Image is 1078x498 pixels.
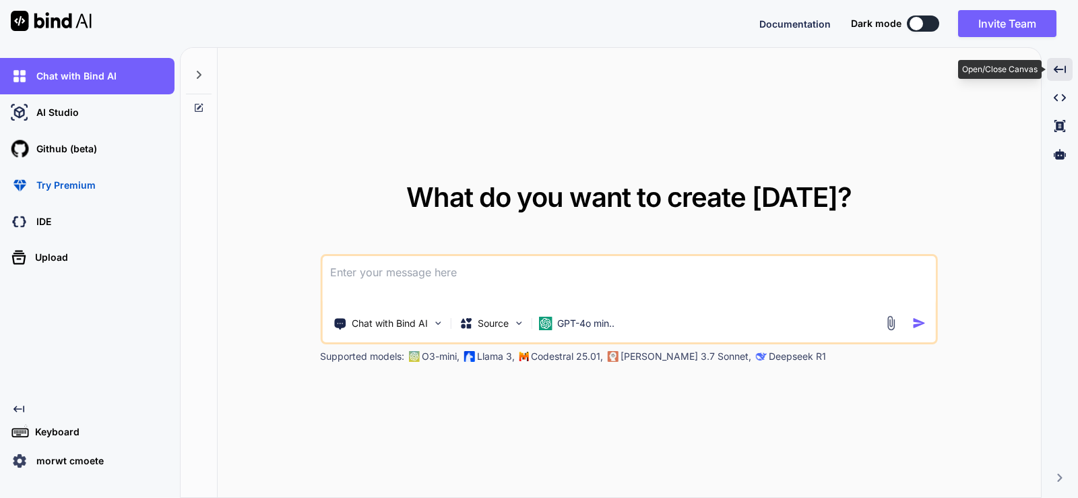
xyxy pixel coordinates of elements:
img: Pick Tools [432,317,443,329]
p: Deepseek R1 [769,350,826,363]
p: [PERSON_NAME] 3.7 Sonnet, [621,350,751,363]
img: githubLight [8,137,31,160]
p: GPT-4o min.. [557,317,614,330]
button: Invite Team [958,10,1056,37]
div: Open/Close Canvas [958,60,1042,79]
p: Upload [30,251,68,264]
img: chat [8,65,31,88]
img: attachment [883,315,899,331]
img: claude [607,351,618,362]
p: Github (beta) [31,142,97,156]
button: Documentation [759,17,831,31]
p: O3-mini, [422,350,459,363]
img: icon [912,316,926,330]
img: GPT-4o mini [538,317,552,330]
img: Pick Models [513,317,524,329]
p: AI Studio [31,106,79,119]
img: settings [8,449,31,472]
img: premium [8,174,31,197]
p: IDE [31,215,51,228]
span: Dark mode [851,17,901,30]
img: claude [755,351,766,362]
img: Mistral-AI [519,352,528,361]
img: GPT-4 [408,351,419,362]
p: Source [478,317,509,330]
p: Try Premium [31,179,96,192]
p: Chat with Bind AI [31,69,117,83]
p: Codestral 25.01, [531,350,603,363]
img: Llama2 [464,351,474,362]
img: darkCloudIdeIcon [8,210,31,233]
p: Keyboard [30,425,80,439]
span: What do you want to create [DATE]? [406,181,852,214]
img: ai-studio [8,101,31,124]
p: Llama 3, [477,350,515,363]
span: Documentation [759,18,831,30]
p: Chat with Bind AI [352,317,428,330]
img: Bind AI [11,11,92,31]
p: morwt cmoete [31,454,104,468]
p: Supported models: [320,350,404,363]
